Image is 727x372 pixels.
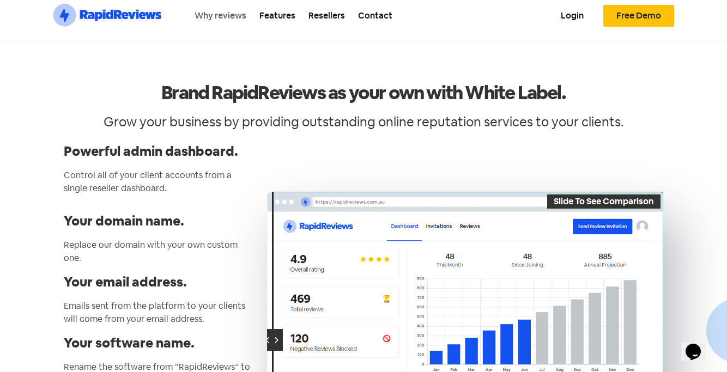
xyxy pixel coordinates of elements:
h2: Brand RapidReviews as your own with White Label. [58,81,669,105]
a: Contact [352,3,399,28]
div: Replace our domain with your own custom one. [64,239,256,265]
iframe: chat widget [681,328,716,361]
h4: Your email address. [64,276,256,289]
div: Emails sent from the platform to your clients will come from your email address. [64,300,256,326]
h2: Grow your business by providing outstanding online reputation services to your clients. [58,115,669,129]
a: Why reviews [188,3,253,28]
h4: Your software name. [64,337,256,350]
p: Control all of your client accounts from a single reseller dashboard. [64,169,256,195]
a: Free Demo [603,5,674,27]
a: Login [554,3,590,28]
span: Free Demo [616,11,661,20]
a: Resellers [302,3,352,28]
a: Features [253,3,302,28]
h4: Powerful admin dashboard. [64,145,256,158]
div: Slide To See Comparison [547,194,661,209]
h4: Your domain name. [64,215,256,228]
